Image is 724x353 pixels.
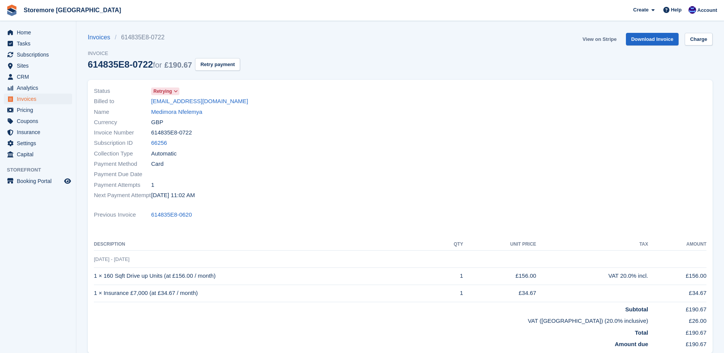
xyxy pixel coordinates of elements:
span: for [153,61,162,69]
a: menu [4,94,72,104]
span: Invoice [88,50,240,57]
td: £190.67 [648,337,706,349]
img: stora-icon-8386f47178a22dfd0bd8f6a31ec36ba5ce8667c1dd55bd0f319d3a0aa187defe.svg [6,5,18,16]
span: Subscription ID [94,139,151,147]
span: Collection Type [94,149,151,158]
img: Angela [689,6,696,14]
a: menu [4,38,72,49]
span: 614835E8-0722 [151,128,192,137]
a: Charge [685,33,713,45]
span: Home [17,27,63,38]
strong: Total [635,329,648,336]
a: menu [4,49,72,60]
a: Medimora Nfelemya [151,108,202,117]
span: Help [671,6,682,14]
span: Retrying [153,88,172,95]
td: 1 [437,267,463,285]
a: menu [4,105,72,115]
div: VAT 20.0% incl. [536,272,648,280]
a: Preview store [63,176,72,186]
span: Insurance [17,127,63,138]
span: GBP [151,118,163,127]
span: CRM [17,71,63,82]
strong: Subtotal [625,306,648,313]
th: Unit Price [463,238,536,251]
span: Sites [17,60,63,71]
th: Description [94,238,437,251]
span: £190.67 [164,61,192,69]
th: QTY [437,238,463,251]
a: menu [4,83,72,93]
span: Pricing [17,105,63,115]
span: Coupons [17,116,63,126]
a: menu [4,116,72,126]
strong: Amount due [615,341,648,347]
td: £190.67 [648,302,706,314]
span: [DATE] - [DATE] [94,256,129,262]
th: Tax [536,238,648,251]
span: Status [94,87,151,96]
td: £190.67 [648,325,706,337]
td: £26.00 [648,314,706,325]
nav: breadcrumbs [88,33,240,42]
span: Billed to [94,97,151,106]
a: Download Invoice [626,33,679,45]
span: Currency [94,118,151,127]
span: Payment Due Date [94,170,151,179]
a: Storemore [GEOGRAPHIC_DATA] [21,4,124,16]
a: menu [4,27,72,38]
span: Subscriptions [17,49,63,60]
a: menu [4,127,72,138]
a: Retrying [151,87,179,96]
span: Card [151,160,164,168]
span: Create [633,6,648,14]
td: VAT ([GEOGRAPHIC_DATA]) (20.0% inclusive) [94,314,648,325]
a: 66256 [151,139,167,147]
span: Capital [17,149,63,160]
td: £156.00 [648,267,706,285]
button: Retry payment [195,58,240,71]
time: 2025-09-20 10:02:42 UTC [151,191,195,200]
div: 614835E8-0722 [88,59,192,70]
a: View on Stripe [579,33,619,45]
td: £156.00 [463,267,536,285]
a: [EMAIL_ADDRESS][DOMAIN_NAME] [151,97,248,106]
a: menu [4,71,72,82]
span: Booking Portal [17,176,63,186]
span: Payment Attempts [94,181,151,189]
span: Storefront [7,166,76,174]
a: menu [4,60,72,71]
a: menu [4,176,72,186]
span: Analytics [17,83,63,93]
td: 1 × 160 Sqft Drive up Units (at £156.00 / month) [94,267,437,285]
span: Automatic [151,149,177,158]
span: Tasks [17,38,63,49]
span: Payment Method [94,160,151,168]
td: £34.67 [463,285,536,302]
span: Invoices [17,94,63,104]
a: Invoices [88,33,115,42]
td: 1 × Insurance £7,000 (at £34.67 / month) [94,285,437,302]
a: 614835E8-0620 [151,211,192,219]
span: Settings [17,138,63,149]
a: menu [4,138,72,149]
span: Name [94,108,151,117]
a: menu [4,149,72,160]
span: Account [697,6,717,14]
th: Amount [648,238,706,251]
span: Invoice Number [94,128,151,137]
span: Next Payment Attempt [94,191,151,200]
td: £34.67 [648,285,706,302]
td: 1 [437,285,463,302]
span: 1 [151,181,154,189]
span: Previous Invoice [94,211,151,219]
